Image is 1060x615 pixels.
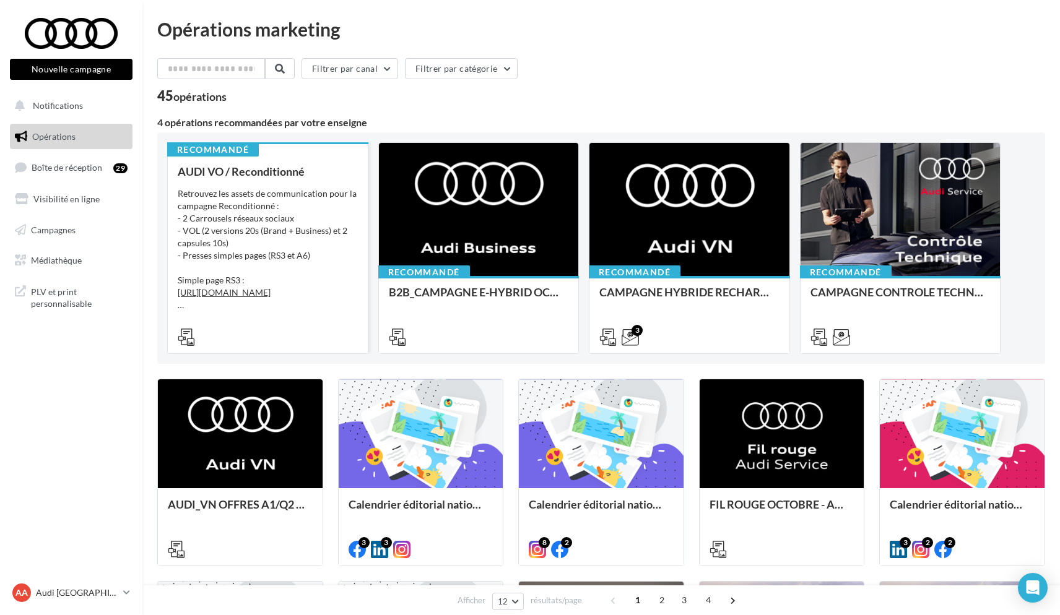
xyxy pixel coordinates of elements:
[378,265,470,279] div: Recommandé
[31,224,76,234] span: Campagnes
[31,255,82,265] span: Médiathèque
[810,286,991,311] div: CAMPAGNE CONTROLE TECHNIQUE 25€ OCTOBRE
[178,187,358,311] div: Retrouvez les assets de communication pour la campagne Reconditionné : - 2 Carrousels réseaux soc...
[1018,573,1048,603] div: Open Intercom Messenger
[389,286,569,311] div: B2B_CAMPAGNE E-HYBRID OCTOBRE
[302,58,398,79] button: Filtrer par canal
[561,537,572,548] div: 2
[178,165,358,178] div: AUDI VO / Reconditionné
[31,283,128,310] span: PLV et print personnalisable
[900,537,911,548] div: 3
[800,265,892,279] div: Recommandé
[7,154,135,181] a: Boîte de réception29
[710,498,854,523] div: FIL ROUGE OCTOBRE - AUDI SERVICE
[531,595,582,606] span: résultats/page
[628,590,648,610] span: 1
[7,124,135,150] a: Opérations
[632,325,643,336] div: 3
[405,58,518,79] button: Filtrer par catégorie
[358,537,370,548] div: 3
[32,162,102,173] span: Boîte de réception
[157,118,1045,127] div: 4 opérations recommandées par votre enseigne
[157,20,1045,38] div: Opérations marketing
[7,217,135,243] a: Campagnes
[7,186,135,212] a: Visibilité en ligne
[10,581,132,604] a: AA Audi [GEOGRAPHIC_DATA]
[652,590,672,610] span: 2
[674,590,694,610] span: 3
[32,131,76,142] span: Opérations
[944,537,955,548] div: 2
[7,93,130,119] button: Notifications
[36,587,118,599] p: Audi [GEOGRAPHIC_DATA]
[529,498,674,523] div: Calendrier éditorial national : semaine du 29.09 au 05.10
[15,587,28,599] span: AA
[922,537,933,548] div: 2
[498,596,508,606] span: 12
[167,143,259,157] div: Recommandé
[492,593,524,610] button: 12
[7,278,135,315] a: PLV et print personnalisable
[458,595,485,606] span: Afficher
[168,498,313,523] div: AUDI_VN OFFRES A1/Q2 - 10 au 31 octobre
[113,163,128,173] div: 29
[173,91,227,102] div: opérations
[33,194,100,204] span: Visibilité en ligne
[349,498,493,523] div: Calendrier éditorial national : semaine du 06.10 au 12.10
[7,247,135,273] a: Médiathèque
[157,89,227,103] div: 45
[33,100,83,111] span: Notifications
[698,590,718,610] span: 4
[890,498,1035,523] div: Calendrier éditorial national : semaine du 22.09 au 28.09
[589,265,680,279] div: Recommandé
[10,59,132,80] button: Nouvelle campagne
[599,286,780,311] div: CAMPAGNE HYBRIDE RECHARGEABLE
[178,287,271,298] a: [URL][DOMAIN_NAME]
[381,537,392,548] div: 3
[539,537,550,548] div: 8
